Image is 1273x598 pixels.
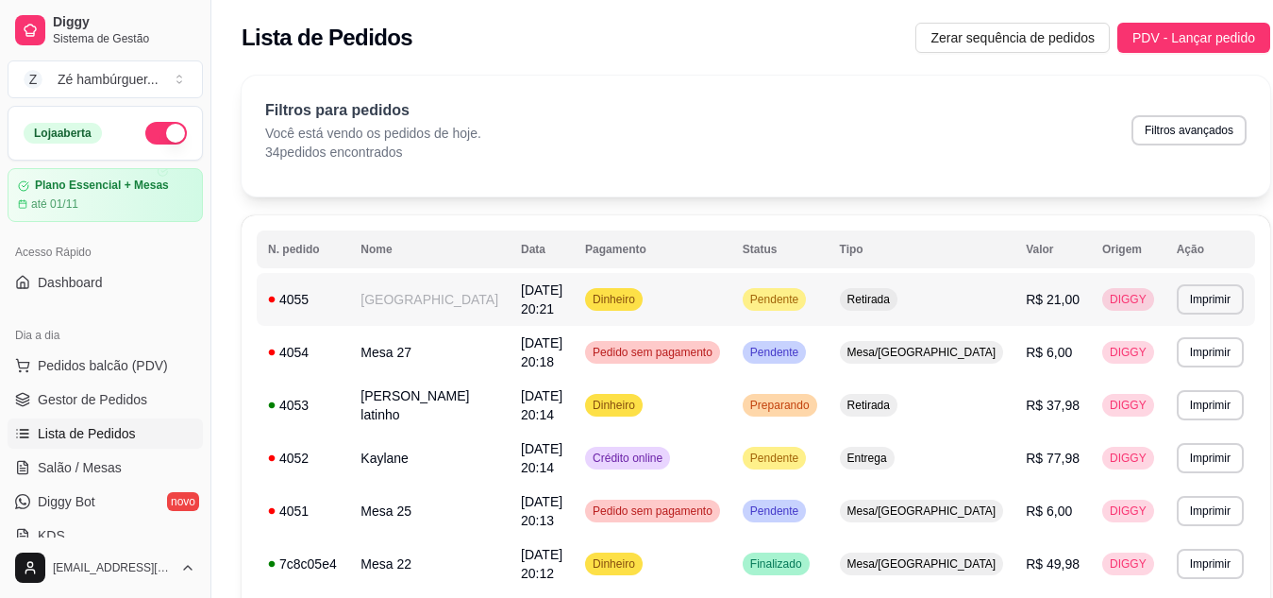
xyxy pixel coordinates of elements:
[268,449,338,468] div: 4052
[38,390,147,409] span: Gestor de Pedidos
[589,556,639,572] span: Dinheiro
[268,396,338,415] div: 4053
[35,179,169,193] article: Plano Essencial + Mesas
[1177,284,1244,315] button: Imprimir
[8,267,203,298] a: Dashboard
[268,555,338,573] div: 7c8c05e4
[268,343,338,362] div: 4054
[349,538,510,590] td: Mesa 22
[510,231,574,268] th: Data
[8,521,203,551] a: KDS
[574,231,731,268] th: Pagamento
[1106,292,1150,307] span: DIGGY
[265,124,481,143] p: Você está vendo os pedidos de hoje.
[24,70,42,89] span: Z
[8,237,203,267] div: Acesso Rápido
[1177,390,1244,420] button: Imprimir
[1106,504,1150,519] span: DIGGY
[1177,549,1244,579] button: Imprimir
[8,453,203,483] a: Salão / Mesas
[8,487,203,517] a: Diggy Botnovo
[31,196,78,212] article: até 01/11
[1177,496,1244,526] button: Imprimir
[844,504,1000,519] span: Mesa/[GEOGRAPHIC_DATA]
[38,424,136,443] span: Lista de Pedidos
[257,231,349,268] th: N. pedido
[53,560,173,575] span: [EMAIL_ADDRESS][DOMAIN_NAME]
[1106,451,1150,466] span: DIGGY
[844,398,894,413] span: Retirada
[8,320,203,350] div: Dia a dia
[746,345,802,360] span: Pendente
[349,379,510,432] td: [PERSON_NAME] latinho
[521,494,562,528] span: [DATE] 20:13
[265,143,481,162] p: 34 pedidos encontrados
[589,292,639,307] span: Dinheiro
[746,504,802,519] span: Pendente
[589,504,716,519] span: Pedido sem pagamento
[589,345,716,360] span: Pedido sem pagamento
[1177,443,1244,473] button: Imprimir
[242,23,412,53] h2: Lista de Pedidos
[1177,337,1244,367] button: Imprimir
[8,350,203,381] button: Pedidos balcão (PDV)
[844,451,891,466] span: Entrega
[38,526,65,545] span: KDS
[915,23,1110,53] button: Zerar sequência de pedidos
[349,231,510,268] th: Nome
[1014,231,1091,268] th: Valor
[8,384,203,415] a: Gestor de Pedidos
[521,388,562,422] span: [DATE] 20:14
[1026,292,1080,307] span: R$ 21,00
[521,547,562,581] span: [DATE] 20:12
[746,556,806,572] span: Finalizado
[1132,27,1255,48] span: PDV - Lançar pedido
[8,168,203,222] a: Plano Essencial + Mesasaté 01/11
[1106,345,1150,360] span: DIGGY
[53,14,195,31] span: Diggy
[349,432,510,485] td: Kaylane
[746,398,813,413] span: Preparando
[8,60,203,98] button: Select a team
[265,99,481,122] p: Filtros para pedidos
[58,70,159,89] div: Zé hambúrguer ...
[268,290,338,309] div: 4055
[1106,398,1150,413] span: DIGGY
[731,231,829,268] th: Status
[1026,345,1072,360] span: R$ 6,00
[1131,115,1247,145] button: Filtros avançados
[589,451,666,466] span: Crédito online
[1117,23,1270,53] button: PDV - Lançar pedido
[844,345,1000,360] span: Mesa/[GEOGRAPHIC_DATA]
[8,545,203,590] button: [EMAIL_ADDRESS][DOMAIN_NAME]
[24,123,102,144] div: Loja aberta
[844,556,1000,572] span: Mesa/[GEOGRAPHIC_DATA]
[38,458,122,477] span: Salão / Mesas
[521,335,562,369] span: [DATE] 20:18
[38,492,95,511] span: Diggy Bot
[930,27,1095,48] span: Zerar sequência de pedidos
[349,485,510,538] td: Mesa 25
[844,292,894,307] span: Retirada
[1091,231,1165,268] th: Origem
[349,326,510,379] td: Mesa 27
[1026,451,1080,466] span: R$ 77,98
[746,451,802,466] span: Pendente
[1026,556,1080,572] span: R$ 49,98
[8,419,203,449] a: Lista de Pedidos
[521,282,562,316] span: [DATE] 20:21
[8,8,203,53] a: DiggySistema de Gestão
[829,231,1015,268] th: Tipo
[53,31,195,46] span: Sistema de Gestão
[145,122,187,145] button: Alterar Status
[349,273,510,326] td: [GEOGRAPHIC_DATA]
[1026,398,1080,413] span: R$ 37,98
[521,441,562,475] span: [DATE] 20:14
[746,292,802,307] span: Pendente
[268,502,338,521] div: 4051
[1026,504,1072,519] span: R$ 6,00
[1165,231,1255,268] th: Ação
[38,356,168,375] span: Pedidos balcão (PDV)
[1106,556,1150,572] span: DIGGY
[38,273,103,292] span: Dashboard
